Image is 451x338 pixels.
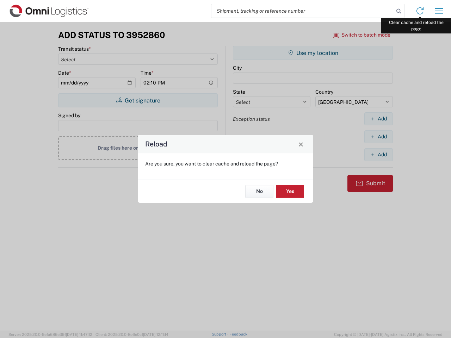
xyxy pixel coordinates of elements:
button: Close [296,139,306,149]
button: Yes [276,185,304,198]
h4: Reload [145,139,167,149]
button: No [245,185,273,198]
input: Shipment, tracking or reference number [211,4,394,18]
p: Are you sure, you want to clear cache and reload the page? [145,161,306,167]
